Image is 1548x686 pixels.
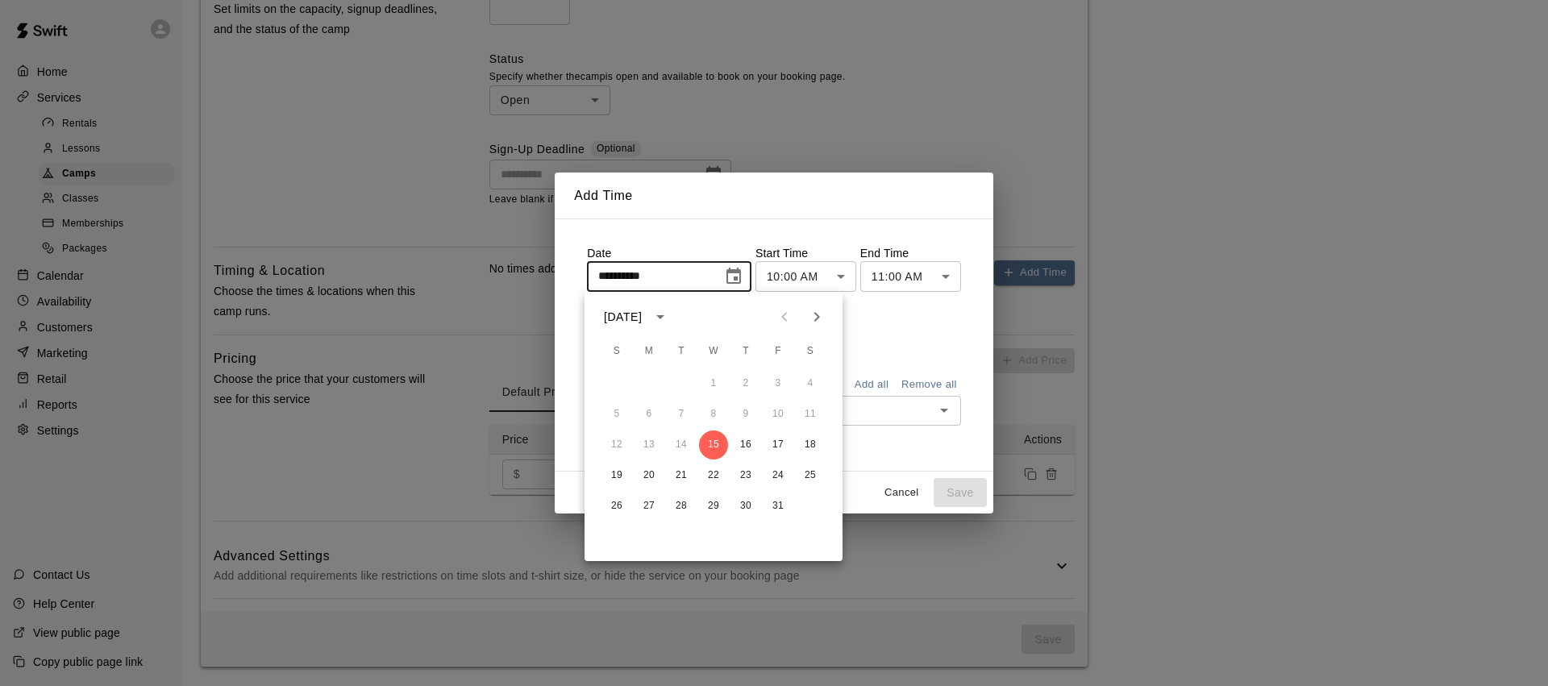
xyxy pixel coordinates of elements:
[602,461,631,490] button: 19
[796,335,825,368] span: Saturday
[860,245,961,261] p: End Time
[897,372,961,397] button: Remove all
[731,461,760,490] button: 23
[755,261,856,291] div: 10:00 AM
[667,335,696,368] span: Tuesday
[796,461,825,490] button: 25
[876,480,927,505] button: Cancel
[846,372,897,397] button: Add all
[731,492,760,521] button: 30
[699,335,728,368] span: Wednesday
[764,492,793,521] button: 31
[933,399,955,422] button: Open
[555,173,993,219] h2: Add Time
[587,245,751,261] p: Date
[602,335,631,368] span: Sunday
[699,461,728,490] button: 22
[647,303,674,331] button: calendar view is open, switch to year view
[699,492,728,521] button: 29
[635,461,664,490] button: 20
[635,335,664,368] span: Monday
[731,430,760,459] button: 16
[801,301,833,333] button: Next month
[796,430,825,459] button: 18
[764,461,793,490] button: 24
[635,492,664,521] button: 27
[764,335,793,368] span: Friday
[860,261,961,291] div: 11:00 AM
[699,430,728,459] button: 15
[731,335,760,368] span: Thursday
[604,309,642,326] div: [DATE]
[764,430,793,459] button: 17
[602,492,631,521] button: 26
[718,260,750,293] button: Choose date, selected date is Oct 15, 2025
[755,245,856,261] p: Start Time
[667,492,696,521] button: 28
[667,461,696,490] button: 21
